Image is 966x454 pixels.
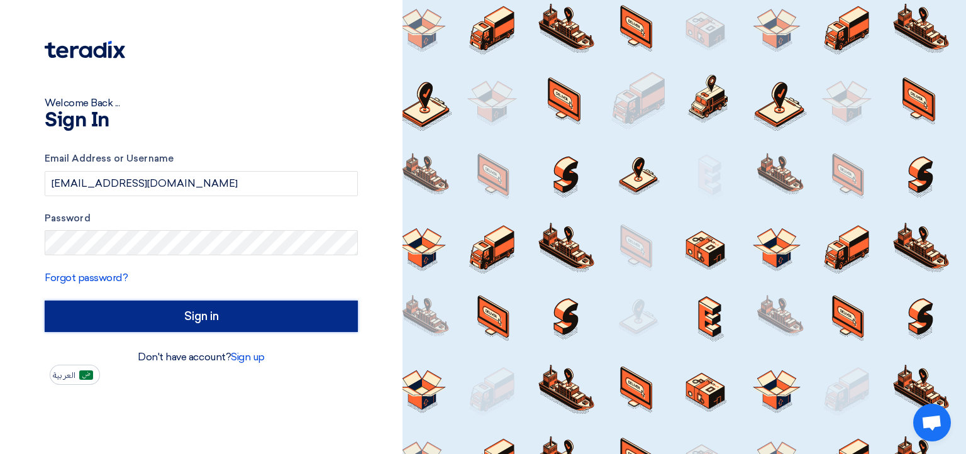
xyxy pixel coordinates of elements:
[45,211,358,226] label: Password
[53,371,75,380] span: العربية
[45,350,358,365] div: Don't have account?
[231,351,265,363] a: Sign up
[45,152,358,166] label: Email Address or Username
[45,272,128,284] a: Forgot password?
[913,404,951,441] a: Open chat
[45,301,358,332] input: Sign in
[45,96,358,111] div: Welcome Back ...
[50,365,100,385] button: العربية
[45,41,125,58] img: Teradix logo
[79,370,93,380] img: ar-AR.png
[45,111,358,131] h1: Sign In
[45,171,358,196] input: Enter your business email or username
